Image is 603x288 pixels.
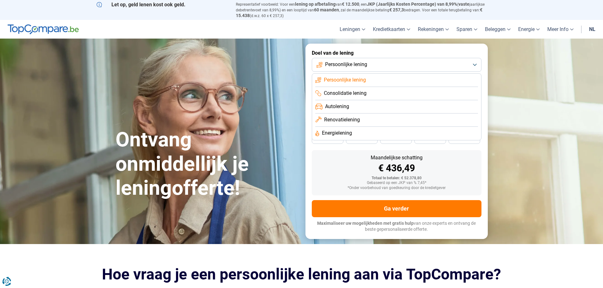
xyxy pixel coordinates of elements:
span: 24 maanden [454,137,475,141]
span: 36 maanden [385,137,407,141]
div: Totaal te betalen: € 52.378,80 [317,176,476,181]
span: vaste [458,2,469,7]
label: Doel van de lening [312,50,481,56]
span: Maximaliseer uw mogelijkheden met gratis hulp [317,221,414,226]
span: Persoonlijke lening [325,61,367,68]
span: Persoonlijke lening [324,77,366,83]
h2: Hoe vraag je een persoonlijke lening aan via TopCompare? [97,266,507,283]
p: van onze experts en ontvang de beste gepersonaliseerde offerte. [312,220,481,233]
div: Maandelijkse schatting [317,155,476,160]
h1: Ontvang onmiddellijk je leningofferte! [116,128,298,200]
span: JKP (Jaarlijks Kosten Percentage) van 8,99% [367,2,457,7]
span: € 15.438 [236,7,482,18]
button: Persoonlijke lening [312,58,481,72]
span: Renovatielening [324,116,360,123]
div: Gebaseerd op een JKP van % 7,45* [317,181,476,185]
a: Kredietkaarten [369,20,414,39]
span: 42 maanden [351,137,373,141]
a: Sparen [453,20,481,39]
span: 60 maanden [314,7,339,12]
span: Energielening [322,130,352,137]
p: Representatief voorbeeld: Voor een van , een ( jaarlijkse debetrentevoet van 8,99%) en een loopti... [236,2,507,18]
a: nl [585,20,599,39]
div: *Onder voorbehoud van goedkeuring door de kredietgever [317,186,476,190]
a: Leningen [336,20,369,39]
img: TopCompare [8,24,79,34]
span: Autolening [325,103,349,110]
a: Beleggen [481,20,514,39]
span: 30 maanden [419,137,441,141]
a: Meer Info [543,20,577,39]
a: Rekeningen [414,20,453,39]
button: Ga verder [312,200,481,217]
span: € 257,3 [389,7,404,12]
span: 48 maanden [317,137,338,141]
p: Let op, geld lenen kost ook geld. [97,2,228,8]
div: € 436,49 [317,163,476,173]
span: Consolidatie lening [324,90,367,97]
a: Energie [514,20,543,39]
span: € 12.500 [342,2,359,7]
span: lening op afbetaling [295,2,336,7]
